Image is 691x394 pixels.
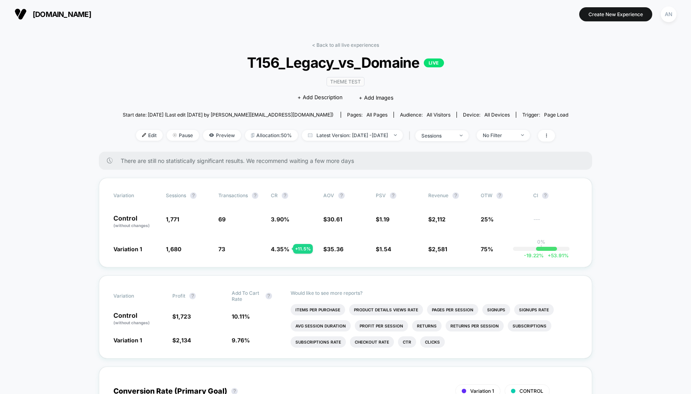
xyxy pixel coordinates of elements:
[349,304,423,315] li: Product Details Views Rate
[400,112,450,118] div: Audience:
[113,246,142,252] span: Variation 1
[428,216,446,223] span: $
[172,337,191,344] span: $
[398,336,416,348] li: Ctr
[113,215,158,229] p: Control
[496,192,503,199] button: ?
[291,304,345,315] li: Items Per Purchase
[540,245,542,251] p: |
[142,133,146,137] img: edit
[661,6,676,22] div: AN
[113,192,158,199] span: Variation
[312,42,379,48] a: < Back to all live experiences
[420,336,445,348] li: Clicks
[428,192,448,198] span: Revenue
[203,130,241,141] span: Preview
[519,388,543,394] span: CONTROL
[190,192,197,199] button: ?
[166,246,181,252] span: 1,680
[113,223,150,228] span: (without changes)
[271,246,289,252] span: 4.35 %
[514,304,554,315] li: Signups Rate
[379,246,391,252] span: 1.54
[291,336,346,348] li: Subscriptions Rate
[544,252,569,258] span: 53.91 %
[544,112,568,118] span: Page Load
[172,293,185,299] span: Profit
[355,320,408,331] li: Profit Per Session
[113,320,150,325] span: (without changes)
[421,133,454,139] div: sessions
[123,112,333,118] span: Start date: [DATE] (Last edit [DATE] by [PERSON_NAME][EMAIL_ADDRESS][DOMAIN_NAME])
[271,192,278,198] span: CR
[537,239,545,245] p: 0%
[121,157,576,164] span: There are still no statistically significant results. We recommend waiting a few more days
[548,252,551,258] span: +
[658,6,679,23] button: AN
[481,246,493,252] span: 75%
[218,192,248,198] span: Transactions
[412,320,442,331] li: Returns
[293,244,313,254] div: + 11.5 %
[379,216,389,223] span: 1.19
[12,8,94,21] button: [DOMAIN_NAME]
[376,192,386,198] span: PSV
[232,290,262,302] span: Add To Cart Rate
[350,336,394,348] li: Checkout Rate
[327,77,364,86] span: Theme Test
[218,216,226,223] span: 69
[407,130,415,142] span: |
[173,133,177,137] img: end
[308,133,312,137] img: calendar
[366,112,387,118] span: all pages
[508,320,551,331] li: Subscriptions
[176,337,191,344] span: 2,134
[432,246,447,252] span: 2,581
[456,112,516,118] span: Device:
[15,8,27,20] img: Visually logo
[282,192,288,199] button: ?
[521,134,524,136] img: end
[271,216,289,223] span: 3.90 %
[113,290,158,302] span: Variation
[533,192,578,199] span: CI
[359,94,394,101] span: + Add Images
[327,246,343,252] span: 35.36
[251,133,254,138] img: rebalance
[323,246,343,252] span: $
[172,313,191,320] span: $
[481,192,525,199] span: OTW
[189,293,196,299] button: ?
[427,304,478,315] li: Pages Per Session
[427,112,450,118] span: All Visitors
[347,112,387,118] div: Pages:
[327,216,342,223] span: 30.61
[446,320,504,331] li: Returns Per Session
[245,130,298,141] span: Allocation: 50%
[542,192,549,199] button: ?
[136,130,163,141] span: Edit
[579,7,652,21] button: Create New Experience
[145,54,546,71] span: T156_Legacy_vs_Domaine
[483,132,515,138] div: No Filter
[522,112,568,118] div: Trigger:
[432,216,446,223] span: 2,112
[428,246,447,252] span: $
[232,337,250,344] span: 9.76 %
[394,134,397,136] img: end
[482,304,510,315] li: Signups
[166,216,179,223] span: 1,771
[323,216,342,223] span: $
[376,246,391,252] span: $
[297,94,343,102] span: + Add Description
[176,313,191,320] span: 1,723
[484,112,510,118] span: all devices
[470,388,494,394] span: Variation 1
[266,293,272,299] button: ?
[33,10,91,19] span: [DOMAIN_NAME]
[252,192,258,199] button: ?
[323,192,334,198] span: AOV
[452,192,459,199] button: ?
[166,192,186,198] span: Sessions
[232,313,250,320] span: 10.11 %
